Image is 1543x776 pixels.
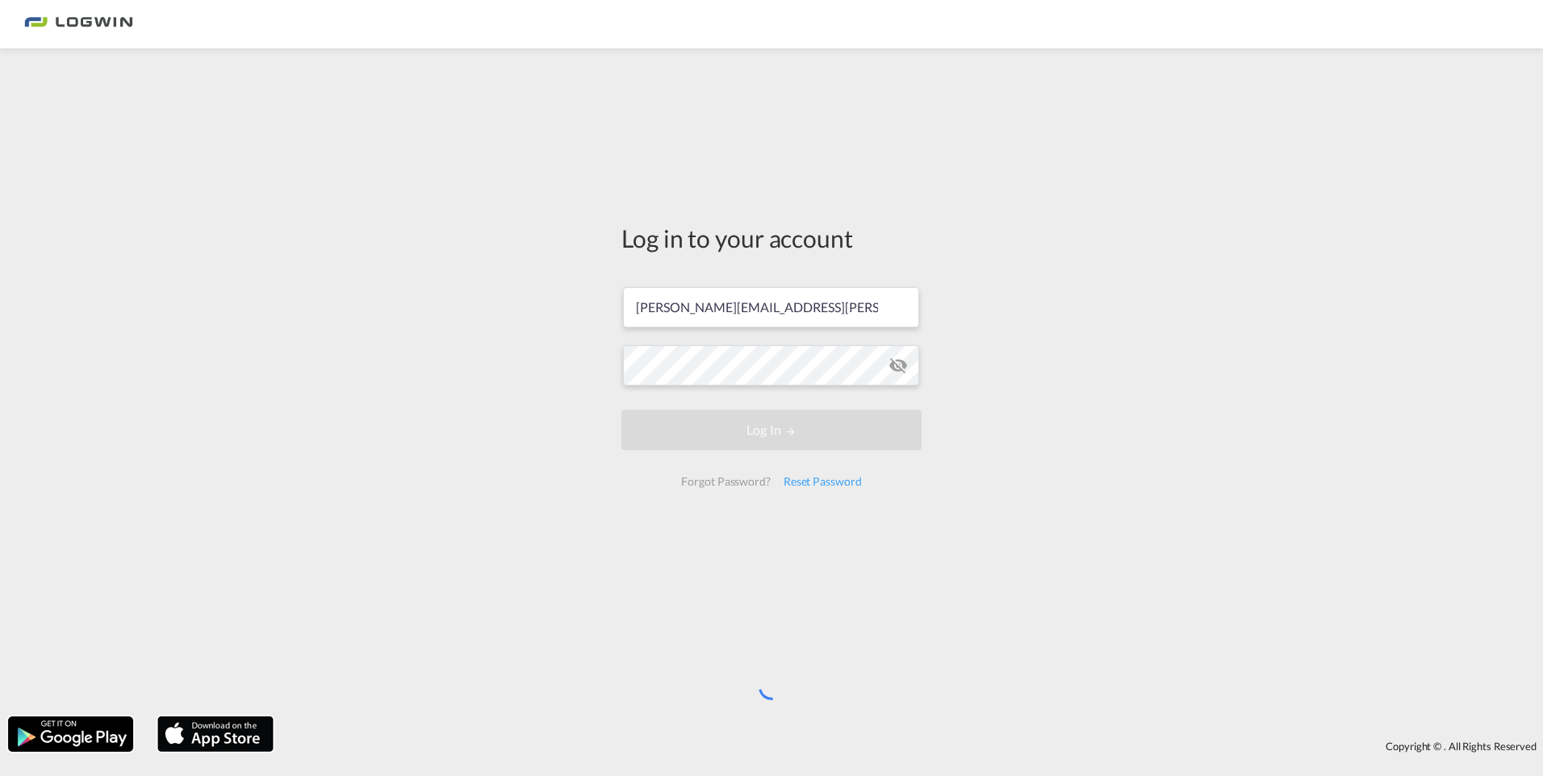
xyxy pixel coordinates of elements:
[6,715,135,753] img: google.png
[621,410,922,450] button: LOGIN
[777,467,868,496] div: Reset Password
[24,6,133,43] img: bc73a0e0d8c111efacd525e4c8ad7d32.png
[282,732,1543,760] div: Copyright © . All Rights Reserved
[621,221,922,255] div: Log in to your account
[156,715,275,753] img: apple.png
[889,356,908,375] md-icon: icon-eye-off
[623,287,919,328] input: Enter email/phone number
[675,467,776,496] div: Forgot Password?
